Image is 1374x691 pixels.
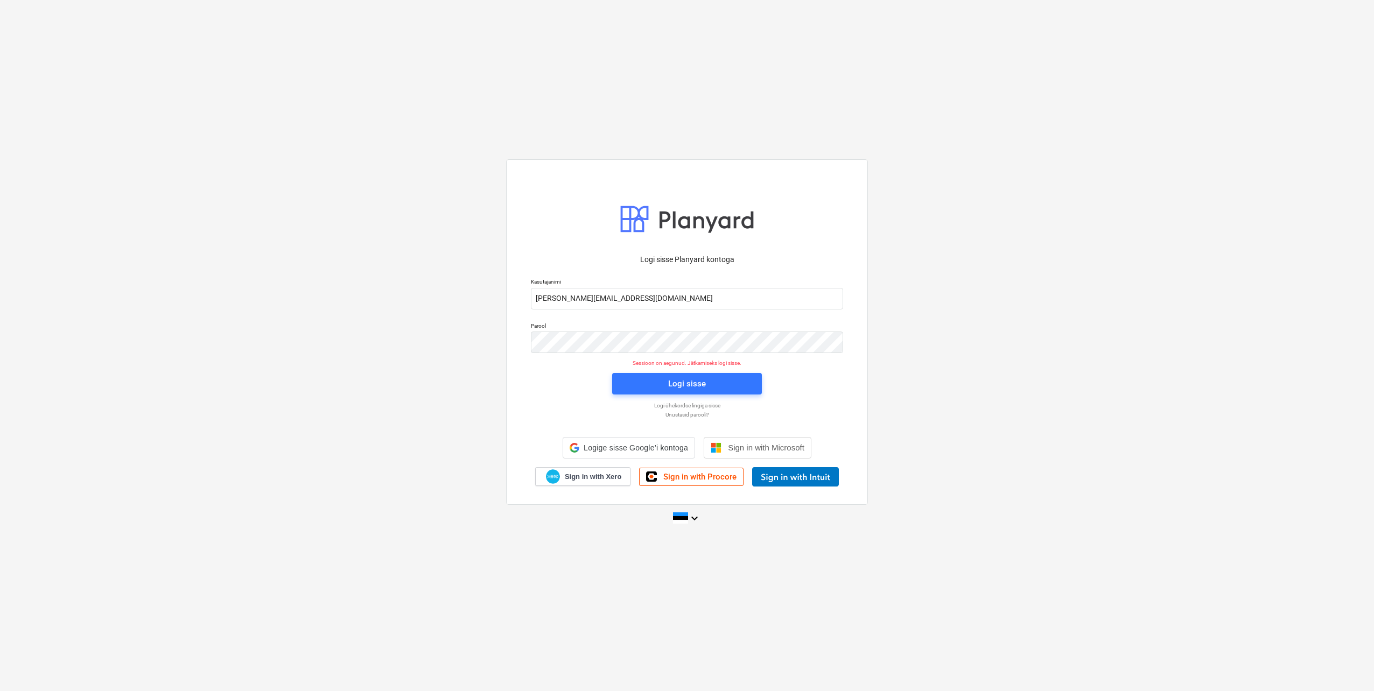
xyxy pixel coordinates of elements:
button: Logi sisse [612,373,762,394]
span: Sign in with Xero [565,472,621,482]
p: Kasutajanimi [531,278,843,287]
span: Logige sisse Google’i kontoga [584,443,688,452]
p: Logi sisse Planyard kontoga [531,254,843,265]
input: Kasutajanimi [531,288,843,309]
img: Xero logo [546,469,560,484]
a: Sign in with Procore [639,468,744,486]
p: Sessioon on aegunud. Jätkamiseks logi sisse. [524,359,850,366]
a: Unustasid parooli? [525,411,849,418]
div: Logige sisse Google’i kontoga [563,437,695,459]
p: Parool [531,322,843,332]
a: Logi ühekordse lingiga sisse [525,402,849,409]
div: Logi sisse [668,377,706,391]
span: Sign in with Procore [663,472,737,482]
span: Sign in with Microsoft [728,443,804,452]
img: Microsoft logo [711,442,721,453]
i: keyboard_arrow_down [688,512,701,525]
a: Sign in with Xero [535,467,631,486]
